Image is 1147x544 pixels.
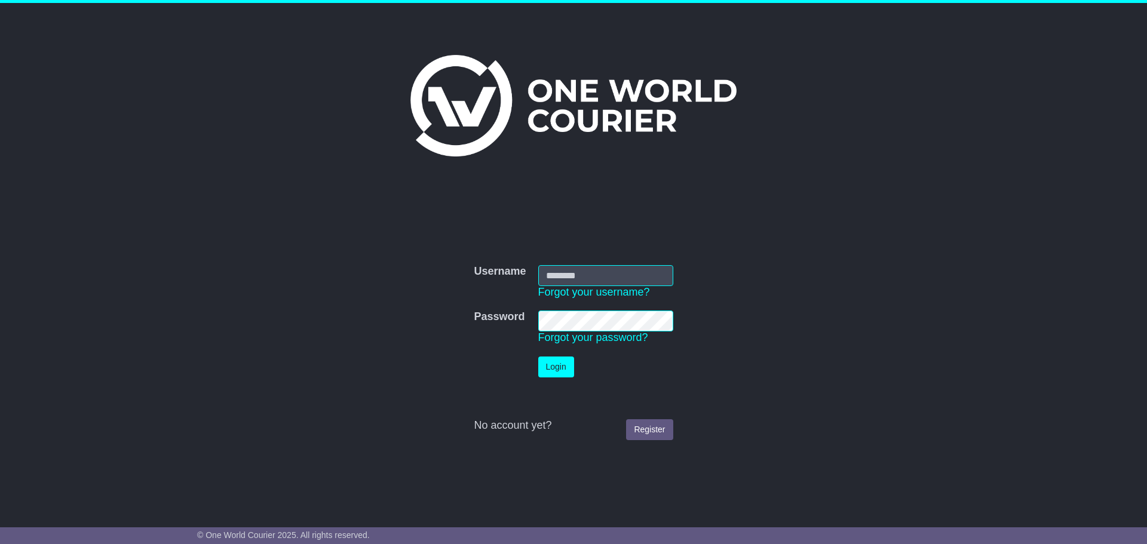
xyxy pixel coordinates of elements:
a: Register [626,419,673,440]
label: Username [474,265,526,278]
label: Password [474,311,525,324]
div: No account yet? [474,419,673,432]
a: Forgot your password? [538,331,648,343]
img: One World [410,55,737,156]
a: Forgot your username? [538,286,650,298]
button: Login [538,356,574,377]
span: © One World Courier 2025. All rights reserved. [197,530,370,540]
